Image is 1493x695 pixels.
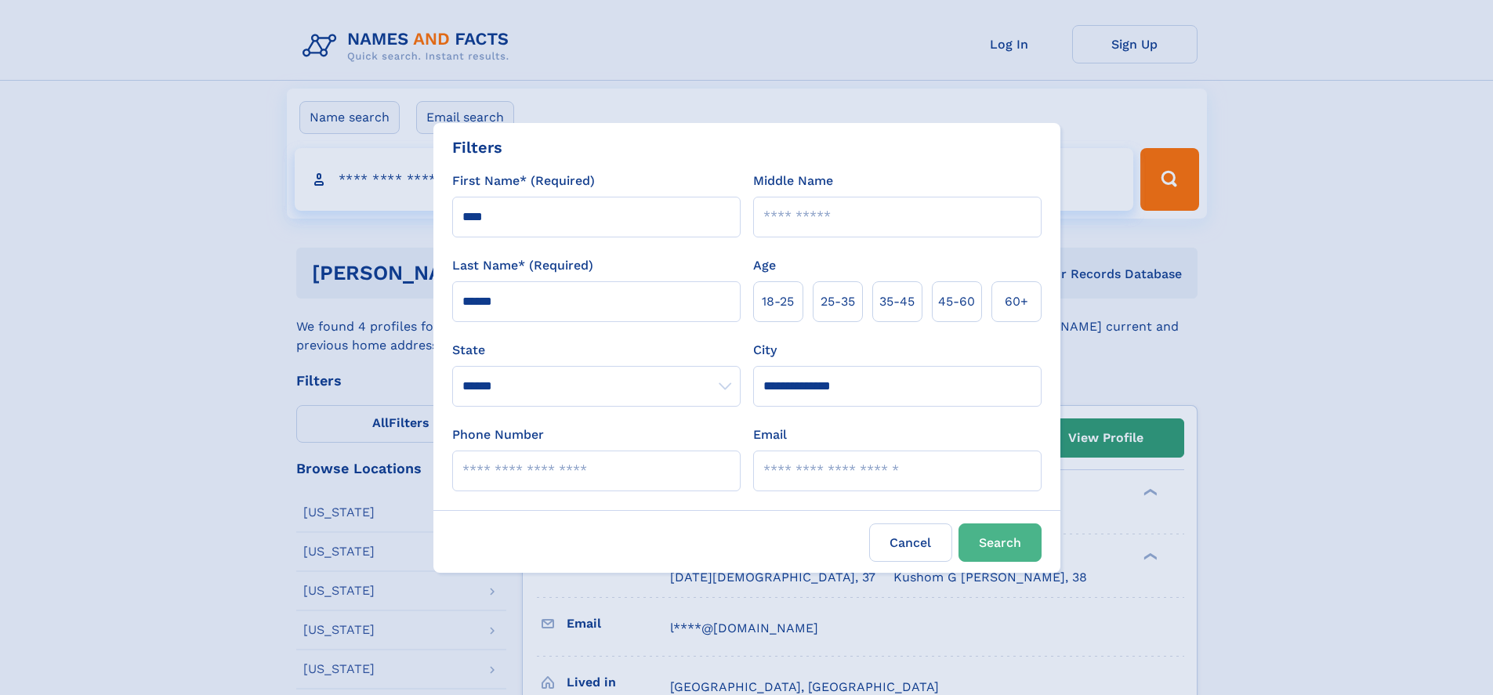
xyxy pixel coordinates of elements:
[753,172,833,190] label: Middle Name
[869,523,952,562] label: Cancel
[452,136,502,159] div: Filters
[753,341,777,360] label: City
[452,172,595,190] label: First Name* (Required)
[452,341,741,360] label: State
[452,425,544,444] label: Phone Number
[753,256,776,275] label: Age
[879,292,915,311] span: 35‑45
[762,292,794,311] span: 18‑25
[1005,292,1028,311] span: 60+
[938,292,975,311] span: 45‑60
[753,425,787,444] label: Email
[821,292,855,311] span: 25‑35
[958,523,1042,562] button: Search
[452,256,593,275] label: Last Name* (Required)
